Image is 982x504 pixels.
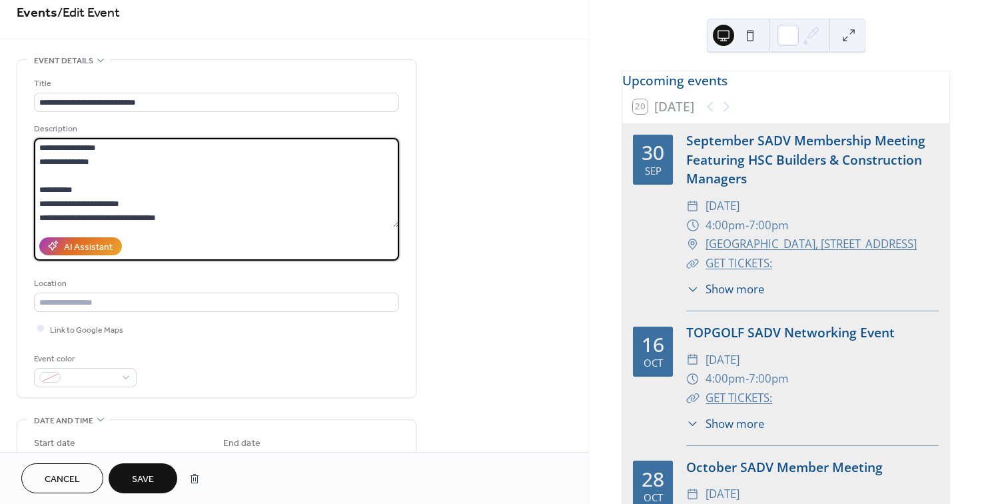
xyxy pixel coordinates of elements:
div: Upcoming events [622,71,949,91]
span: Event details [34,54,93,68]
div: ​ [686,351,699,370]
div: ​ [686,369,699,389]
span: - [745,216,749,235]
div: Description [34,122,396,136]
div: Oct [644,493,663,503]
div: ​ [686,281,699,297]
div: 28 [642,469,664,489]
div: 30 [642,143,664,163]
div: ​ [686,216,699,235]
a: September SADV Membership Meeting Featuring HSC Builders & Construction Managers [686,131,925,188]
span: 7:00pm [749,216,789,235]
span: [DATE] [706,485,739,504]
a: GET TICKETS: [706,390,772,405]
span: Save [132,473,154,487]
button: ​Show more [686,281,764,297]
div: 16 [642,335,664,355]
span: 4:00pm [706,216,745,235]
span: 4:00pm [706,369,745,389]
div: ​ [686,254,699,273]
a: October SADV Member Meeting [686,458,883,476]
div: ​ [686,197,699,216]
a: GET TICKETS: [706,255,772,271]
span: Show more [706,281,764,297]
span: Date and time [34,414,93,428]
button: Save [109,463,177,493]
div: ​ [686,415,699,432]
div: AI Assistant [64,240,113,254]
div: Location [34,277,396,291]
div: ​ [686,235,699,254]
div: Event color [34,352,134,366]
span: Show more [706,415,764,432]
span: Link to Google Maps [50,323,123,337]
div: End date [223,437,260,451]
span: [DATE] [706,351,739,370]
button: AI Assistant [39,237,122,255]
button: Cancel [21,463,103,493]
button: ​Show more [686,415,764,432]
div: Sep [645,166,662,176]
a: [GEOGRAPHIC_DATA], [STREET_ADDRESS] [706,235,917,254]
span: 7:00pm [749,369,789,389]
div: Start date [34,437,75,451]
div: ​ [686,485,699,504]
div: Title [34,77,396,91]
a: TOPGOLF SADV Networking Event [686,323,895,341]
span: [DATE] [706,197,739,216]
span: Cancel [45,473,80,487]
div: Oct [644,358,663,368]
span: - [745,369,749,389]
div: ​ [686,389,699,408]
